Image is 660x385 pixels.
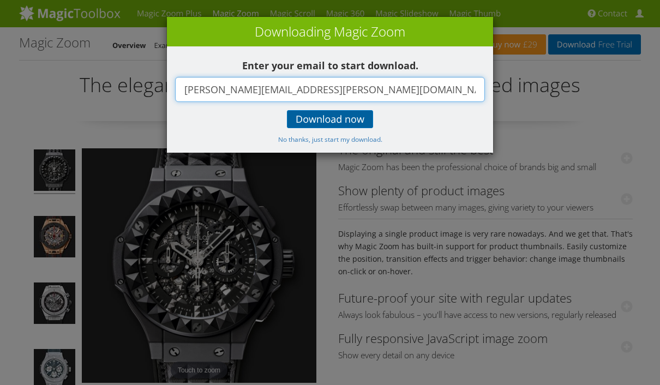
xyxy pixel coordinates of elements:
[278,135,382,143] small: No thanks, just start my download.
[175,77,485,102] input: Your email
[278,134,382,144] a: No thanks, just start my download.
[287,110,373,128] a: Download now
[172,22,488,41] h3: Downloading Magic Zoom
[242,59,418,72] b: Enter your email to start download.
[296,115,364,124] span: Download now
